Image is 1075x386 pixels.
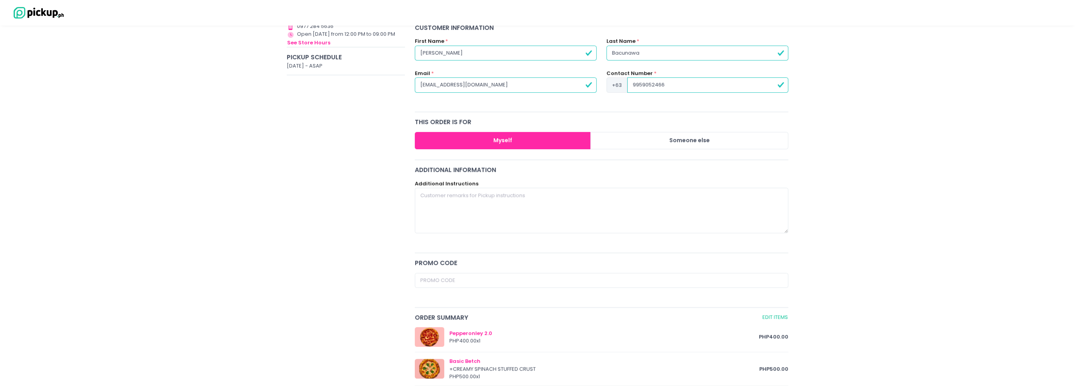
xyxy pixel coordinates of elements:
label: Contact Number [606,70,653,77]
div: PHP 400.00 x 1 [449,337,759,345]
div: 0977 284 5636 [287,22,405,30]
img: logo [10,6,65,20]
label: Email [415,70,430,77]
label: Additional Instructions [415,180,478,188]
span: PHP 400.00 [759,333,788,341]
input: First Name [415,46,597,60]
div: this order is for [415,117,789,126]
div: Basic Betch [449,357,760,365]
div: Pickup Schedule [287,53,405,62]
button: Myself [415,132,591,150]
div: Open [DATE] from 12:00 PM to 09:00 PM [287,30,405,47]
div: + CREAMY SPINACH STUFFED CRUST [449,365,760,373]
button: Someone else [590,132,788,150]
div: Promo code [415,258,789,267]
div: PHP 500.00 x 1 [449,373,760,381]
div: Customer Information [415,23,789,32]
span: Order Summary [415,313,761,322]
input: Contact Number [627,77,788,92]
div: Pepperonley 2.0 [449,329,759,337]
button: see store hours [287,38,331,47]
label: Last Name [606,37,635,45]
a: Edit Items [762,313,788,322]
span: PHP 500.00 [759,365,788,373]
input: Promo Code [415,273,789,288]
span: +63 [606,77,627,92]
input: Last Name [606,46,788,60]
div: Additional Information [415,165,789,174]
input: Email [415,77,597,92]
label: First Name [415,37,444,45]
div: Large button group [415,132,789,150]
div: [DATE] - ASAP [287,62,405,70]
